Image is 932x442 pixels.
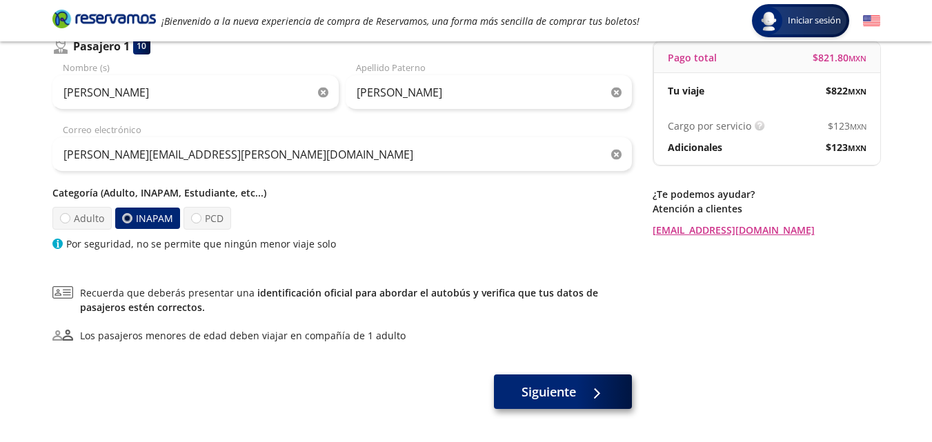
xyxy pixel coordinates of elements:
label: PCD [184,207,231,230]
input: Apellido Paterno [346,75,632,110]
p: Categoría (Adulto, INAPAM, Estudiante, etc...) [52,185,632,200]
button: Siguiente [494,374,632,409]
i: Brand Logo [52,8,156,29]
span: Siguiente [522,383,576,401]
span: Recuerda que deberás presentar una [80,285,632,314]
label: Adulto [51,206,112,230]
small: MXN [848,86,866,97]
input: Correo electrónico [52,137,632,172]
p: ¿Te podemos ayudar? [653,187,880,201]
p: Pasajero 1 [73,38,130,54]
p: Adicionales [668,140,722,154]
span: Iniciar sesión [782,14,846,28]
p: Atención a clientes [653,201,880,216]
small: MXN [848,143,866,153]
span: $ 821.80 [813,50,866,65]
div: Los pasajeros menores de edad deben viajar en compañía de 1 adulto [80,328,406,343]
a: [EMAIL_ADDRESS][DOMAIN_NAME] [653,223,880,237]
label: INAPAM [114,207,181,229]
span: $ 123 [828,119,866,133]
small: MXN [850,121,866,132]
p: Pago total [668,50,717,65]
a: identificación oficial para abordar el autobús y verifica que tus datos de pasajeros estén correc... [80,286,598,314]
small: MXN [849,53,866,63]
p: Tu viaje [668,83,704,98]
p: Por seguridad, no se permite que ningún menor viaje solo [66,237,336,251]
p: Cargo por servicio [668,119,751,133]
span: $ 822 [826,83,866,98]
em: ¡Bienvenido a la nueva experiencia de compra de Reservamos, una forma más sencilla de comprar tus... [161,14,639,28]
input: Nombre (s) [52,75,339,110]
button: English [863,12,880,30]
a: Brand Logo [52,8,156,33]
span: $ 123 [826,140,866,154]
div: 10 [133,37,150,54]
